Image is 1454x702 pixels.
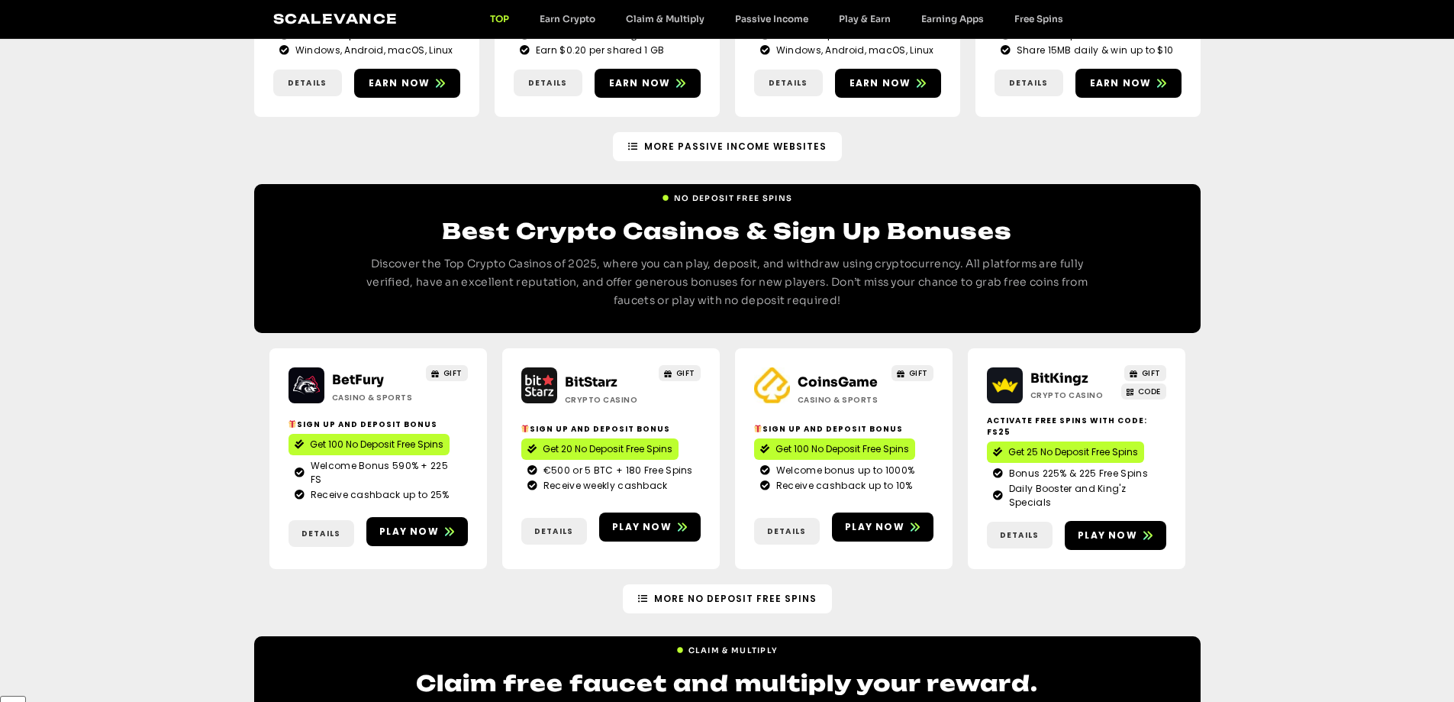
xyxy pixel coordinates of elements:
[332,372,384,388] a: BetFury
[475,13,1078,24] nav: Menu
[1124,365,1166,381] a: GIFT
[289,419,468,430] h2: SIGN UP AND DEPOSIT BONUS
[798,394,888,406] h2: Casino & Sports
[1090,76,1152,90] span: Earn now
[772,44,934,57] span: Windows, Android, macOS, Linux
[832,513,933,542] a: Play now
[521,438,679,460] a: Get 20 No Deposit Free Spins
[1030,390,1121,401] h2: Crypto casino
[292,44,453,57] span: Windows, Android, macOS, Linux
[772,479,913,493] span: Receive cashback up to 10%
[623,584,832,613] a: More no deposit free spins
[524,13,611,24] a: Earn Crypto
[366,517,468,546] a: Play now
[595,69,701,98] a: Earn now
[995,70,1063,96] a: Details
[659,365,701,381] a: GIFT
[534,526,573,537] span: Details
[361,255,1094,309] p: Discover the Top Crypto Casinos of 2025, where you can play, deposit, and withdraw using cryptocu...
[999,13,1078,24] a: Free Spins
[1138,386,1161,397] span: CODE
[1005,482,1160,510] span: Daily Booster and King'z Specials
[798,374,878,390] a: CoinsGame
[540,479,668,493] span: Receive weekly cashback
[307,459,462,487] span: Welcome Bonus 590% + 225 FS
[301,528,340,539] span: Details
[835,69,941,98] a: Earn now
[361,216,1094,246] h2: Best Crypto Casinos & Sign Up Bonuses
[767,526,806,537] span: Details
[1121,383,1166,400] a: CODE
[754,518,820,545] a: Details
[289,420,296,428] img: 🎁
[987,442,1144,463] a: Get 25 No Deposit Free Spins
[1000,529,1039,541] span: Details
[676,367,695,379] span: GIFT
[754,438,915,460] a: Get 100 No Deposit Free Spins
[609,76,671,90] span: Earn now
[1075,69,1182,98] a: Earn now
[775,442,909,456] span: Get 100 No Deposit Free Spins
[612,520,672,534] span: Play now
[1065,521,1166,550] a: Play now
[987,522,1053,548] a: Details
[540,464,693,477] span: €500 or 5 BTC + 180 Free Spins
[273,11,398,27] a: Scalevance
[543,442,672,456] span: Get 20 No Deposit Free Spins
[521,423,701,435] h2: SIGN UP AND DEPOSIT BONUS
[289,520,354,547] a: Details
[824,13,906,24] a: Play & Earn
[754,425,762,432] img: 🎁
[1008,445,1138,459] span: Get 25 No Deposit Free Spins
[307,488,450,502] span: Receive cashback up to 25%
[850,76,911,90] span: Earn now
[845,520,904,534] span: Play now
[426,365,468,381] a: GIFT
[654,592,817,606] span: More no deposit free spins
[674,192,792,204] span: NO DEPOSIT FREE SPINS
[613,132,842,161] a: More Passive Income Websites
[611,13,720,24] a: Claim & Multiply
[1005,467,1148,480] span: Bonus 225% & 225 Free Spins
[521,518,587,545] a: Details
[720,13,824,24] a: Passive Income
[599,513,701,542] a: Play now
[688,645,779,656] span: Claim & Multiply
[532,44,665,57] span: Earn $0.20 per shared 1 GB
[1078,529,1137,542] span: Play now
[1142,367,1161,379] span: GIFT
[354,69,460,98] a: Earn now
[754,423,933,435] h2: SIGN UP AND DEPOSIT BONUS
[987,415,1166,438] h2: Activate Free Spins with Code: FS25
[288,77,327,89] span: Details
[676,639,779,656] a: Claim & Multiply
[772,464,915,477] span: Welcome bonus up to 1000%
[909,367,928,379] span: GIFT
[565,394,656,406] h2: Crypto Casino
[528,77,567,89] span: Details
[379,525,439,539] span: Play now
[565,374,617,390] a: BitStarz
[369,76,430,90] span: Earn now
[514,70,582,96] a: Details
[754,70,823,96] a: Details
[361,668,1094,698] h2: Claim free faucet and multiply your reward.
[1009,77,1048,89] span: Details
[906,13,999,24] a: Earning Apps
[475,13,524,24] a: TOP
[1013,44,1174,57] span: Share 15MB daily & win up to $10
[891,365,933,381] a: GIFT
[310,438,443,451] span: Get 100 No Deposit Free Spins
[443,367,463,379] span: GIFT
[769,77,808,89] span: Details
[644,140,827,154] span: More Passive Income Websites
[273,70,342,96] a: Details
[289,434,450,455] a: Get 100 No Deposit Free Spins
[1030,370,1088,387] a: BitKingz
[662,186,792,204] a: NO DEPOSIT FREE SPINS
[521,425,529,432] img: 🎁
[332,392,423,403] h2: Casino & Sports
